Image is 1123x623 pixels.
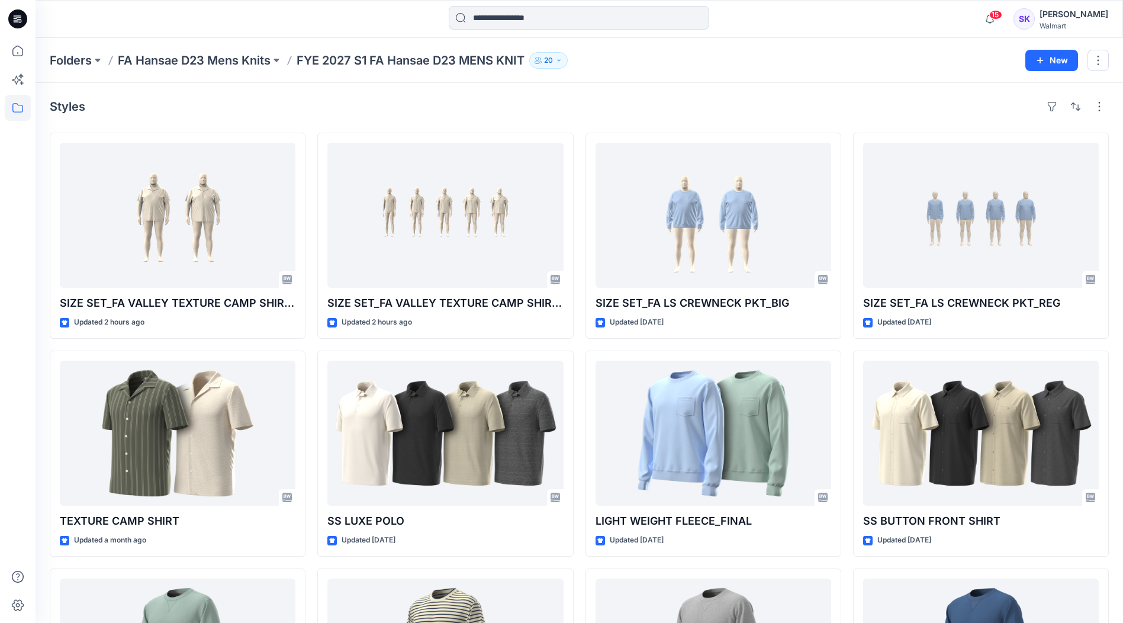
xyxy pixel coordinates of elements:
[863,295,1099,311] p: SIZE SET_FA LS CREWNECK PKT_REG
[596,143,831,288] a: SIZE SET_FA LS CREWNECK PKT_BIG
[596,295,831,311] p: SIZE SET_FA LS CREWNECK PKT_BIG
[1025,50,1078,71] button: New
[529,52,568,69] button: 20
[60,513,295,529] p: TEXTURE CAMP SHIRT
[877,316,931,329] p: Updated [DATE]
[1013,8,1035,30] div: SK
[342,534,395,547] p: Updated [DATE]
[327,143,563,288] a: SIZE SET_FA VALLEY TEXTURE CAMP SHIRT_REG
[989,10,1002,20] span: 15
[327,295,563,311] p: SIZE SET_FA VALLEY TEXTURE CAMP SHIRT_REG
[610,534,664,547] p: Updated [DATE]
[863,143,1099,288] a: SIZE SET_FA LS CREWNECK PKT_REG
[50,99,85,114] h4: Styles
[877,534,931,547] p: Updated [DATE]
[863,513,1099,529] p: SS BUTTON FRONT SHIRT
[1040,21,1108,30] div: Walmart
[342,316,412,329] p: Updated 2 hours ago
[74,534,146,547] p: Updated a month ago
[60,361,295,506] a: TEXTURE CAMP SHIRT
[596,513,831,529] p: LIGHT WEIGHT FLEECE_FINAL
[327,513,563,529] p: SS LUXE POLO
[60,143,295,288] a: SIZE SET_FA VALLEY TEXTURE CAMP SHIRT_BIG
[610,316,664,329] p: Updated [DATE]
[596,361,831,506] a: LIGHT WEIGHT FLEECE_FINAL
[50,52,92,69] a: Folders
[1040,7,1108,21] div: [PERSON_NAME]
[544,54,553,67] p: 20
[863,361,1099,506] a: SS BUTTON FRONT SHIRT
[297,52,525,69] p: FYE 2027 S1 FA Hansae D23 MENS KNIT
[74,316,144,329] p: Updated 2 hours ago
[118,52,271,69] a: FA Hansae D23 Mens Knits
[60,295,295,311] p: SIZE SET_FA VALLEY TEXTURE CAMP SHIRT_BIG
[327,361,563,506] a: SS LUXE POLO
